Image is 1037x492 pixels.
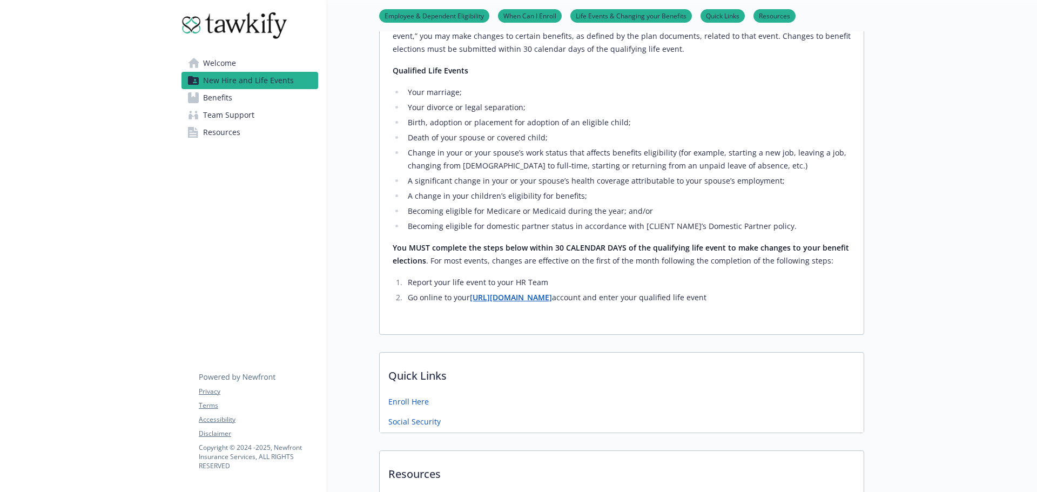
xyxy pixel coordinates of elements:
[701,10,745,21] a: Quick Links
[199,401,318,410] a: Terms
[379,10,489,21] a: Employee & Dependent Eligibility
[181,124,318,141] a: Resources
[199,429,318,439] a: Disclaimer
[405,131,851,144] li: Death of your spouse or covered child;​
[405,291,851,304] li: Go online to your account and enter your qualified life event
[181,55,318,72] a: Welcome
[405,174,851,187] li: A significant change in your or your spouse’s health coverage attributable to your spouse’s emplo...
[405,146,851,172] li: Change in your or your spouse’s work status that affects benefits eligibility (for example, start...
[199,415,318,424] a: Accessibility
[393,242,849,266] strong: You MUST complete the steps below within 30 CALENDAR DAYS of the qualifying life event to make ch...
[380,451,864,491] p: Resources
[380,353,864,393] p: Quick Links
[181,72,318,89] a: New Hire and Life Events
[199,443,318,470] p: Copyright © 2024 - 2025 , Newfront Insurance Services, ALL RIGHTS RESERVED
[181,106,318,124] a: Team Support
[393,241,851,267] p: . For most events, changes are effective on the first of the month following the completion of th...
[203,55,236,72] span: Welcome
[181,89,318,106] a: Benefits
[203,106,254,124] span: Team Support
[405,205,851,218] li: Becoming eligible for Medicare or Medicaid during the year; and/or​
[405,220,851,233] li: Becoming eligible for domestic partner status in accordance with [CLIENT NAME]’s Domestic Partner...
[388,416,441,427] a: Social Security
[393,17,851,56] p: In most cases, you may only make changes to your benefits during Open Enrollment. However, if you...
[388,396,429,407] a: Enroll Here
[393,65,468,76] strong: Qualified Life Events​
[405,86,851,99] li: Your marriage;​
[203,89,232,106] span: Benefits
[405,101,851,114] li: Your divorce or legal separation;​
[203,124,240,141] span: Resources
[203,72,294,89] span: New Hire and Life Events
[199,387,318,396] a: Privacy
[405,276,851,289] li: Report your life event to your HR Team
[470,292,552,302] a: [URL][DOMAIN_NAME]
[405,190,851,203] li: A change in your children’s eligibility for benefits;​
[570,10,692,21] a: Life Events & Changing your Benefits
[753,10,796,21] a: Resources
[405,116,851,129] li: Birth, adoption or placement for adoption of an eligible child;​
[498,10,562,21] a: When Can I Enroll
